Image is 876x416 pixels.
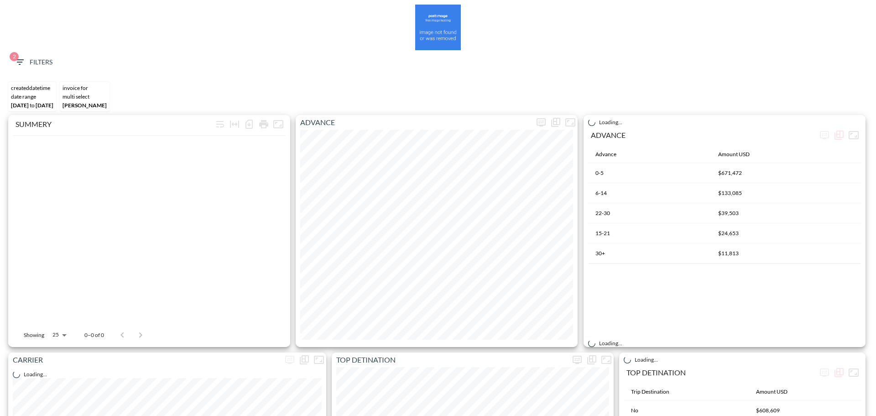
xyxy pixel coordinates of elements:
[817,365,832,380] span: Display settings
[13,367,322,378] div: Loading...
[16,120,213,128] div: SUMMERY
[711,243,861,263] th: $11,813
[11,102,53,109] span: [DATE] [DATE]
[631,386,681,397] span: Trip Destination
[84,331,104,339] p: 0–0 of 0
[282,353,297,367] span: Display settings
[213,117,227,132] div: Wrap text
[63,84,107,91] div: Invoice For
[63,93,107,100] div: MULTI SELECT
[30,102,35,109] span: to
[563,115,578,130] button: Fullscreen
[846,365,861,380] button: Fullscreen
[10,52,19,61] span: 2
[756,386,787,397] div: Amount USD
[534,115,548,130] span: Display settings
[48,329,70,341] div: 25
[588,115,861,126] div: Loading...
[626,368,817,377] div: TOP DETINATION
[631,386,669,397] div: Trip Destination
[588,163,711,183] th: 0-5
[256,117,271,132] div: Print
[599,353,614,367] button: Fullscreen
[24,331,44,339] p: Showing
[588,183,711,203] th: 6-14
[332,354,570,365] p: TOP DETINATION
[242,117,256,132] div: Number of rows selected for download: 0
[595,149,616,160] div: Advance
[296,117,534,128] p: ADVANCE
[14,57,52,68] span: Filters
[570,353,584,367] span: Display settings
[312,353,326,367] button: Fullscreen
[595,149,628,160] span: Advance
[297,353,312,367] div: Show chart as table
[63,102,107,109] span: [PERSON_NAME]
[588,203,711,223] th: 22-30
[588,336,622,347] div: Loading...
[8,354,282,365] p: CARRIER
[588,223,711,243] th: 15-21
[718,149,761,160] span: Amount USD
[718,149,750,160] div: Amount USD
[570,353,584,367] button: more
[756,386,799,397] span: Amount USD
[832,365,846,380] div: Show chart as table
[534,115,548,130] button: more
[817,128,832,142] span: Display settings
[227,117,242,132] div: Toggle table layout between fixed and auto (default: auto)
[11,84,53,91] div: CREATEDDATETIME
[711,183,861,203] th: $133,085
[624,353,861,363] div: Loading...
[415,5,461,50] img: amsalem-2.png
[591,131,817,139] div: ADVANCE
[711,223,861,243] th: $24,653
[10,54,56,71] button: 2Filters
[832,128,846,142] div: Show chart as table
[846,128,861,142] button: Fullscreen
[711,163,861,183] th: $671,472
[548,115,563,130] div: Show chart as table
[588,243,711,263] th: 30+
[584,353,599,367] div: Show chart as table
[711,203,861,223] th: $39,503
[11,93,53,100] div: DATE RANGE
[271,117,286,132] button: Fullscreen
